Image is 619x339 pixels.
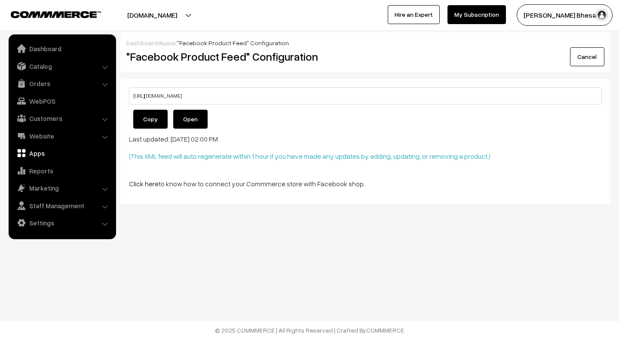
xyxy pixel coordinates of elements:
p: Last updated: [DATE] 02:00 PM [129,134,602,144]
a: Orders [11,76,113,91]
a: Reports [11,163,113,179]
a: Cancel [570,47,604,66]
div: / / [126,38,604,47]
button: [DOMAIN_NAME] [97,4,207,26]
img: user [595,9,608,22]
a: Click here [129,179,159,188]
img: COMMMERCE [11,11,101,18]
a: Apps [11,145,113,161]
a: COMMMERCE [11,9,86,19]
a: WebPOS [11,93,113,109]
a: Open [173,110,208,129]
p: to know how to connect your Commmerce store with Facebook shop. [129,179,602,189]
a: Catalog [11,59,113,74]
p: (This XML feed will auto regenerate within 1 hour if you have made any updates by adding, updatin... [129,151,602,161]
span: "Facebook Product Feed" Configuration [177,39,289,46]
a: Dashboard [126,39,158,46]
a: Marketing [11,180,113,196]
a: Settings [11,215,113,231]
a: Website [11,128,113,144]
a: Staff Management [11,198,113,213]
button: Copy [133,110,168,129]
a: Dashboard [11,41,113,56]
a: COMMMERCE [366,327,404,334]
a: Hire an Expert [388,5,440,24]
a: Apps [159,39,175,46]
h2: "Facebook Product Feed" Configuration [126,50,441,63]
a: Customers [11,111,113,126]
a: My Subscription [447,5,506,24]
button: [PERSON_NAME] Bhesani… [517,4,613,26]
